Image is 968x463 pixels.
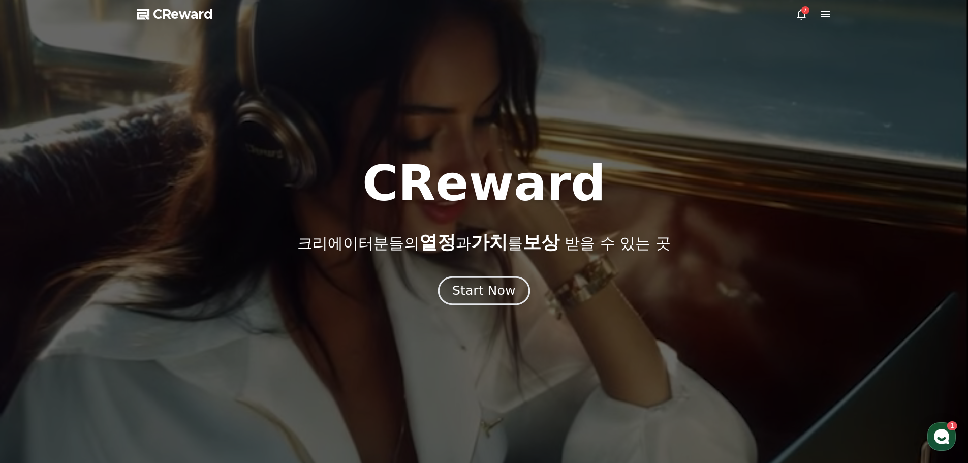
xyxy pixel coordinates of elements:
[32,337,38,346] span: 홈
[801,6,809,14] div: 7
[137,6,213,22] a: CReward
[297,232,670,253] p: 크리에이터분들의 과 를 받을 수 있는 곳
[795,8,807,20] a: 7
[440,287,528,297] a: Start Now
[103,322,107,330] span: 1
[452,282,515,299] div: Start Now
[438,276,530,305] button: Start Now
[471,232,508,253] span: 가치
[3,322,67,348] a: 홈
[93,338,105,346] span: 대화
[157,337,169,346] span: 설정
[153,6,213,22] span: CReward
[419,232,456,253] span: 열정
[362,159,606,208] h1: CReward
[131,322,195,348] a: 설정
[523,232,559,253] span: 보상
[67,322,131,348] a: 1대화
